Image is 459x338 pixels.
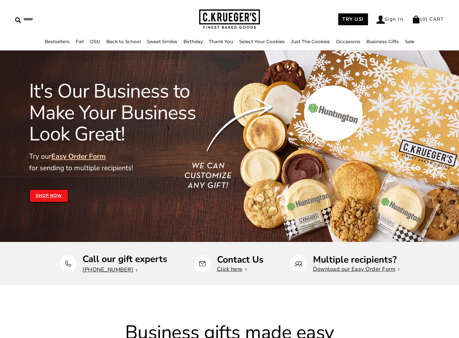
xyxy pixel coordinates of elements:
[29,151,222,174] p: Try our for sending to multiple recipients!
[83,266,138,273] a: [PHONE_NUMBER]
[376,16,404,24] a: Sign In
[183,39,203,44] a: Birthday
[217,255,263,264] p: Contact Us
[106,39,141,44] a: Back to School
[291,39,330,44] a: Just The Cookies
[239,39,285,44] a: Select Your Cookies
[45,39,70,44] a: Bestsellers
[15,17,21,23] img: Search
[313,265,399,273] a: Download our Easy Order Form
[338,13,368,25] a: TRY US!
[147,39,177,44] a: Sweet Smiles
[405,39,414,44] a: Sale
[64,260,72,267] img: Call our gift experts
[29,81,222,145] h1: It's Our Business to Make Your Business Look Great!
[15,15,117,24] input: Search
[199,260,206,267] img: Contact Us
[217,265,247,273] a: Click here
[366,39,399,44] a: Business Gifts
[76,39,84,44] a: Fall
[209,39,233,44] a: Thank You
[29,189,69,202] a: Shop Now
[412,16,444,22] a: (0) CART
[199,9,260,29] img: C.KRUEGER'S
[313,255,399,264] p: Multiple recipients?
[90,39,100,44] a: OSU
[412,16,420,23] img: Bag
[376,16,385,24] img: Account
[51,152,106,161] a: Easy Order Form
[336,39,360,44] a: Occasions
[295,260,302,267] img: Multiple recipients?
[83,254,167,264] p: Call our gift experts
[422,16,426,22] span: 0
